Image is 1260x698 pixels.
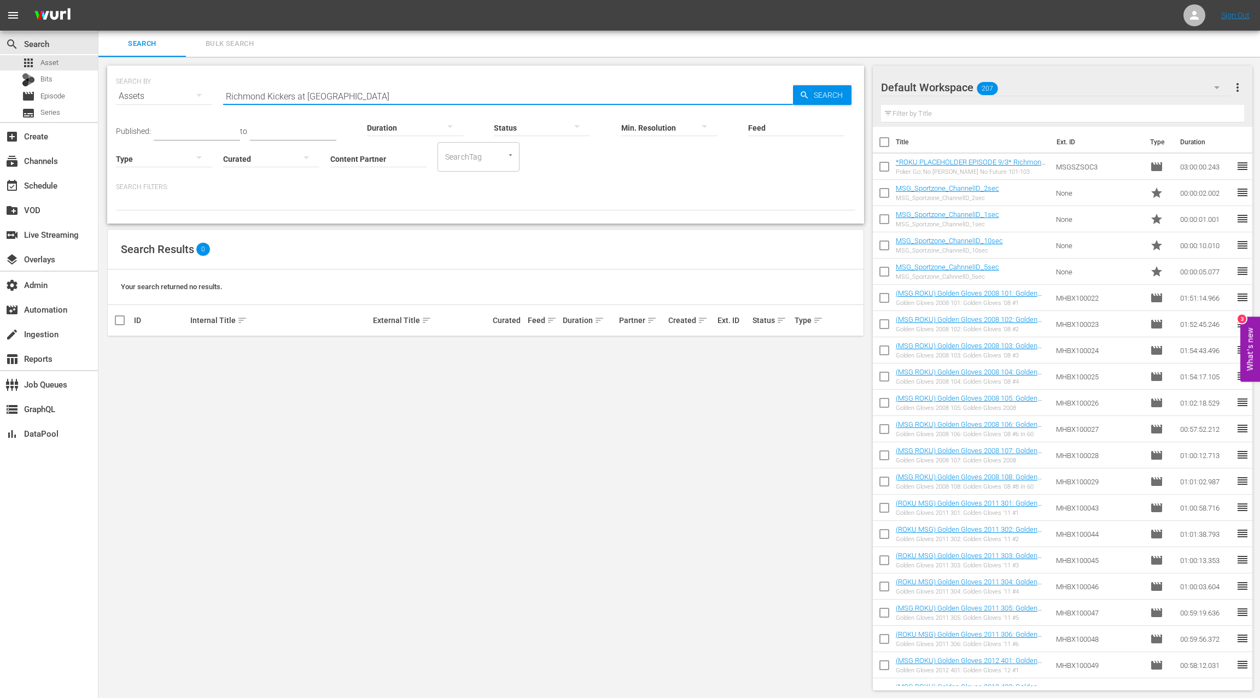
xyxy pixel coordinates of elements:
div: Golden Gloves 2008 103: Golden Gloves '08 #3 [896,352,1047,359]
td: 00:59:56.372 [1176,626,1236,652]
span: Episode [1150,318,1163,331]
div: Golden Gloves 2011 305: Golden Gloves '11 #5 [896,614,1047,621]
td: MHBX100044 [1052,521,1146,547]
div: Golden Gloves 2008 102: Golden Gloves '08 #2 [896,326,1047,333]
span: to [240,127,247,136]
div: Golden Gloves 2008 107: Golden Gloves 2008 [896,457,1047,464]
div: Poker Go: No [PERSON_NAME] No Future 101-103 [896,168,1047,175]
span: Series [40,107,60,118]
span: Promo [1150,239,1163,252]
div: MSG_Sportzone_CahnnelID_5sec [896,273,999,280]
span: sort [698,315,708,325]
div: Default Workspace [881,72,1230,103]
div: Golden Gloves 2011 303: Golden Gloves '11 #3 [896,562,1047,569]
span: reorder [1236,553,1249,566]
a: MSG_Sportzone_ChannelID_10sec [896,237,1003,245]
span: reorder [1236,501,1249,514]
a: (MSG ROKU) Golden Gloves 2011 305: Golden Gloves '11 #5 [896,604,1042,620]
span: Search Results [121,243,194,256]
div: Golden Gloves 2008 104: Golden Gloves '08 #4 [896,378,1047,385]
button: Search [793,85,851,105]
a: (ROKU MSG) Golden Gloves 2011 304: Golden Gloves '11 #4 [896,578,1042,594]
a: (MSG ROKU) Golden Gloves 2012 401: Golden Gloves '12 #1 [896,656,1042,673]
span: Schedule [5,179,19,192]
span: Episode [1150,423,1163,436]
span: DataPool [5,427,19,441]
span: reorder [1236,579,1249,593]
div: Feed [528,314,559,327]
span: reorder [1236,396,1249,409]
div: Internal Title [190,314,370,327]
span: Bits [40,74,52,85]
span: Series [22,107,35,120]
div: Type [795,314,819,327]
div: External Title [373,314,489,327]
a: (MSG ROKU) Golden Gloves 2008 106: Golden Gloves '08 #6 In 60 [896,420,1042,437]
a: (ROKU MSG) Golden Gloves 2011 303: Golden Gloves '11 #3 [896,552,1042,568]
span: reorder [1236,606,1249,619]
div: Golden Gloves 2011 304: Golden Gloves '11 #4 [896,588,1047,595]
td: 00:57:52.212 [1176,416,1236,442]
span: Episode [1150,527,1163,541]
span: Live Streaming [5,228,19,242]
td: MHBX100024 [1052,337,1146,363]
a: (MSG ROKU) Golden Gloves 2008 105: Golden Gloves 2008 [896,394,1042,410]
th: Ext. ID [1050,127,1144,157]
span: Published: [116,127,151,136]
a: MSG_Sportzone_ChannelID_2sec [896,184,999,192]
td: None [1052,259,1146,285]
div: Ext. ID [717,316,749,325]
a: (ROKU MSG) Golden Gloves 2011 302: Golden Gloves '11 #2 [896,525,1042,542]
td: 00:00:01.001 [1176,206,1236,232]
a: MSG_Sportzone_ChannelID_1sec [896,210,999,219]
td: 01:02:18.529 [1176,390,1236,416]
a: (MSG ROKU) Golden Gloves 2008 103: Golden Gloves '08 #3 [896,342,1042,358]
span: Episode [1150,344,1163,357]
a: Sign Out [1221,11,1250,20]
a: *ROKU PLACEHOLDER EPISODE 9/3* Richmond Kickers at [GEOGRAPHIC_DATA] [896,158,1046,174]
a: MSG_Sportzone_CahnnelID_5sec [896,263,999,271]
td: MHBX100027 [1052,416,1146,442]
span: VOD [5,204,19,217]
span: sort [237,315,247,325]
a: (ROKU MSG) Golden Gloves 2011 301: Golden Gloves '11 #1 [896,499,1042,515]
span: sort [547,315,557,325]
span: Episode [1150,291,1163,304]
td: 01:00:58.716 [1176,495,1236,521]
th: Title [896,127,1050,157]
div: MSG_Sportzone_ChannelID_1sec [896,221,999,228]
span: Episode [1150,659,1163,672]
span: Episode [1150,554,1163,567]
div: Golden Gloves 2011 306: Golden Gloves '11 #6 [896,641,1047,648]
span: Episode [1150,160,1163,173]
td: MHBX100045 [1052,547,1146,573]
div: Golden Gloves 2008 101: Golden Gloves '08 #1 [896,300,1047,307]
div: Golden Gloves 2008 106: Golden Gloves '08 #6 In 60 [896,431,1047,438]
div: 3 [1238,314,1246,323]
th: Duration [1174,127,1239,157]
td: None [1052,206,1146,232]
a: (MSG ROKU) Golden Gloves 2008 107: Golden Gloves 2008 [896,447,1042,463]
span: Episode [1150,370,1163,383]
span: Search [5,38,19,51]
td: None [1052,180,1146,206]
a: (MSG ROKU) Golden Gloves 2008 102: Golden Gloves '08 #2 [896,315,1042,332]
span: Search [809,85,851,105]
div: Curated [493,316,524,325]
div: Golden Gloves 2008 108: Golden Gloves '08 #8 In 60 [896,483,1047,490]
div: ID [134,316,187,325]
span: Episode [40,91,65,102]
button: Open Feedback Widget [1240,316,1260,382]
span: Episode [1150,501,1163,514]
td: 01:00:03.604 [1176,573,1236,600]
span: more_vert [1231,81,1244,94]
span: 207 [977,77,997,100]
span: Promo [1150,213,1163,226]
span: Ingestion [5,328,19,341]
td: 01:54:17.105 [1176,363,1236,390]
span: sort [594,315,604,325]
span: Job Queues [5,378,19,391]
div: Assets [116,81,212,112]
a: (ROKU MSG) Golden Gloves 2011 306: Golden Gloves '11 #6 [896,630,1042,647]
td: MHBX100048 [1052,626,1146,652]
